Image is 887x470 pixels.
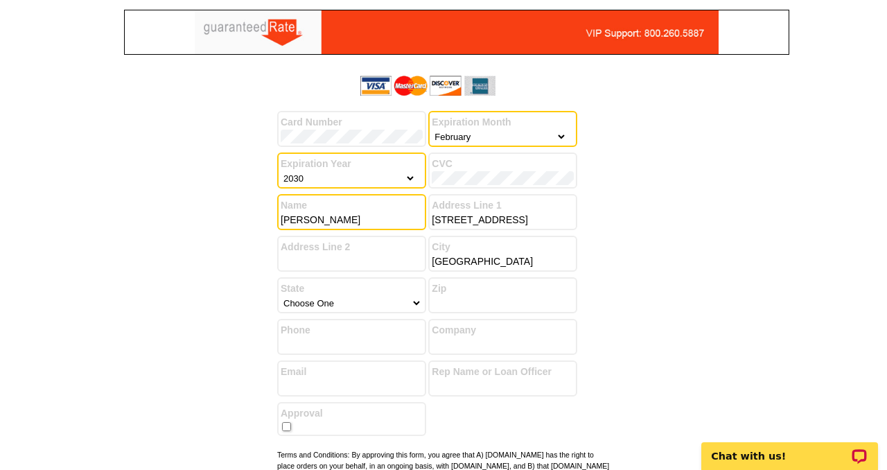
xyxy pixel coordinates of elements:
[692,426,887,470] iframe: LiveChat chat widget
[360,76,495,96] img: acceptedCards.gif
[432,198,574,213] label: Address Line 1
[281,157,423,171] label: Expiration Year
[432,240,574,254] label: City
[432,115,574,130] label: Expiration Month
[432,323,574,338] label: Company
[281,240,423,254] label: Address Line 2
[281,115,423,130] label: Card Number
[281,365,423,379] label: Email
[432,157,574,171] label: CVC
[281,406,423,421] label: Approval
[281,323,423,338] label: Phone
[281,198,423,213] label: Name
[432,281,574,296] label: Zip
[432,365,574,379] label: Rep Name or Loan Officer
[281,281,423,296] label: State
